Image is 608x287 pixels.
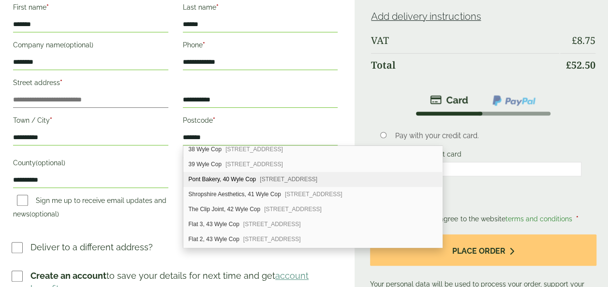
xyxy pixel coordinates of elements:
[183,232,442,247] div: Flat 2, 43 Wyle Cop
[371,53,559,77] th: Total
[183,187,442,202] div: Shropshire Aesthetics, 41 Wyle Cop
[13,76,168,92] label: Street address
[183,247,442,262] div: Flat 1, 43 Wyle Cop
[370,234,596,266] button: Place order
[430,94,468,106] img: stripe.png
[243,221,301,228] span: [STREET_ADDRESS]
[183,142,442,157] div: 38 Wyle Cop
[371,11,481,22] a: Add delivery instructions
[572,34,595,47] bdi: 8.75
[13,114,168,130] label: Town / City
[216,3,219,11] abbr: required
[36,159,65,167] span: (optional)
[576,215,578,223] abbr: required
[183,114,338,130] label: Postcode
[183,202,442,217] div: The Clip Joint, 42 Wyle Cop
[285,191,342,198] span: [STREET_ADDRESS]
[183,38,338,55] label: Phone
[225,161,283,168] span: [STREET_ADDRESS]
[30,241,153,254] p: Deliver to a different address?
[50,116,52,124] abbr: required
[395,130,581,141] p: Pay with your credit card.
[30,271,106,281] strong: Create an account
[264,206,322,213] span: [STREET_ADDRESS]
[13,156,168,172] label: County
[213,116,215,124] abbr: required
[566,58,571,72] span: £
[371,29,559,52] th: VAT
[505,215,572,223] a: terms and conditions
[398,165,578,173] iframe: Secure card payment input frame
[566,58,595,72] bdi: 52.50
[64,41,93,49] span: (optional)
[203,41,205,49] abbr: required
[243,236,301,243] span: [STREET_ADDRESS]
[183,157,442,172] div: 39 Wyle Cop
[491,94,536,107] img: ppcp-gateway.png
[183,172,442,187] div: Pont Bakery, 40 Wyle Cop
[225,146,283,153] span: [STREET_ADDRESS]
[13,0,168,17] label: First name
[13,197,166,221] label: Sign me up to receive email updates and news
[389,215,574,223] span: I have read and agree to the website
[17,195,28,206] input: Sign me up to receive email updates and news(optional)
[260,176,317,183] span: [STREET_ADDRESS]
[60,79,62,86] abbr: required
[572,34,577,47] span: £
[30,210,59,218] span: (optional)
[183,0,338,17] label: Last name
[183,217,442,232] div: Flat 3, 43 Wyle Cop
[13,38,168,55] label: Company name
[46,3,49,11] abbr: required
